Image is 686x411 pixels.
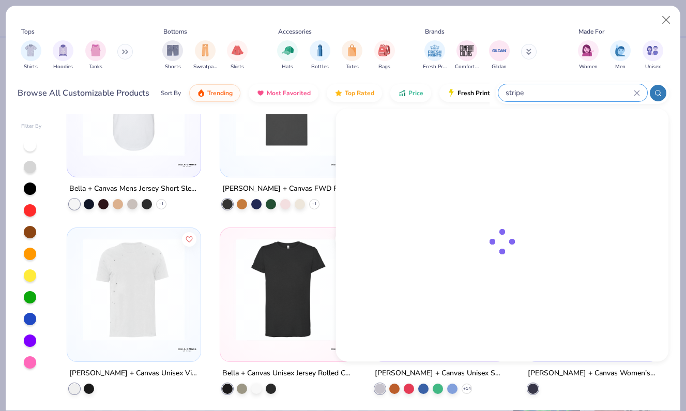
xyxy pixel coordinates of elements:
div: Browse All Customizable Products [18,87,149,99]
button: filter button [227,40,248,71]
button: filter button [310,40,330,71]
span: Unisex [645,63,661,71]
button: filter button [455,40,479,71]
div: Bella + Canvas Unisex Jersey Rolled Cuff Tee [222,367,352,379]
div: Filter By [21,123,42,130]
img: Fresh Prints Image [427,43,443,58]
button: Close [657,10,676,30]
span: Men [615,63,626,71]
div: Bella + Canvas Mens Jersey Short Sleeve Tee With Curved Hem [69,182,199,195]
img: flash.gif [447,89,455,97]
span: Sweatpants [193,63,217,71]
div: filter for Men [610,40,631,71]
button: filter button [277,40,298,71]
button: filter button [85,40,106,71]
div: Sort By [161,88,181,98]
span: Tanks [89,63,102,71]
span: Gildan [492,63,507,71]
div: filter for Unisex [643,40,663,71]
img: Gildan Image [492,43,507,58]
span: Hoodies [53,63,73,71]
img: Shorts Image [167,44,179,56]
div: [PERSON_NAME] + Canvas FWD Fashion Heavyweight Street Tee [222,182,352,195]
div: Accessories [278,27,312,36]
img: Skirts Image [232,44,243,56]
div: filter for Sweatpants [193,40,217,71]
span: Hats [282,63,293,71]
div: Brands [425,27,445,36]
div: filter for Bags [374,40,395,71]
img: f3578044-5347-4f5b-bee1-96e6609b0b28 [231,54,343,156]
img: Comfort Colors Image [459,43,475,58]
span: + 1 [312,201,317,207]
div: filter for Tanks [85,40,106,71]
span: Comfort Colors [455,63,479,71]
span: Fresh Prints Flash [458,89,511,97]
div: filter for Comfort Colors [455,40,479,71]
img: Unisex Image [647,44,659,56]
input: Try "T-Shirt" [505,87,634,99]
img: trending.gif [197,89,205,97]
img: Shirts Image [25,44,37,56]
span: Skirts [231,63,244,71]
button: filter button [489,40,510,71]
button: Trending [189,84,240,102]
span: Shirts [24,63,38,71]
button: Like [182,232,196,246]
img: Tanks Image [90,44,101,56]
span: Fresh Prints [423,63,447,71]
img: Hats Image [282,44,294,56]
img: TopRated.gif [334,89,343,97]
div: [PERSON_NAME] + Canvas Women’s Flowy 2x1 Ribbed Long Sleeve Tee [528,367,657,379]
img: 02eaf2af-44d4-4f80-89e8-504bc971bcda [231,238,343,340]
img: Men Image [615,44,626,56]
button: filter button [21,40,41,71]
span: Price [408,89,423,97]
button: filter button [193,40,217,71]
img: 5583e1a5-1748-4764-8917-d76111a7309c [78,238,190,340]
button: filter button [342,40,362,71]
span: Shorts [165,63,181,71]
div: [PERSON_NAME] + Canvas Unisex Vintage Distressed Tee [69,367,199,379]
span: + 14 [463,385,471,391]
div: filter for Women [578,40,599,71]
div: [PERSON_NAME] + Canvas Unisex Sueded Tee [375,367,504,379]
button: Most Favorited [249,84,318,102]
span: Trending [207,89,233,97]
button: filter button [423,40,447,71]
div: filter for Bottles [310,40,330,71]
button: Like [335,232,349,246]
div: Tops [21,27,35,36]
button: filter button [610,40,631,71]
button: filter button [578,40,599,71]
button: filter button [162,40,183,71]
img: Sweatpants Image [200,44,211,56]
img: Bella + Canvas logo [329,339,350,359]
span: Most Favorited [267,89,311,97]
span: Women [579,63,598,71]
img: Women Image [582,44,594,56]
img: Bella + Canvas logo [177,154,197,175]
img: f4c9d605-43be-4386-b3c4-f800afdafc1d [78,54,190,156]
img: Totes Image [346,44,358,56]
div: Made For [578,27,604,36]
img: most_fav.gif [256,89,265,97]
button: filter button [643,40,663,71]
img: Bags Image [378,44,390,56]
span: Bottles [311,63,329,71]
img: Bella + Canvas logo [329,154,350,175]
div: Bottoms [163,27,187,36]
span: Bags [378,63,390,71]
img: Bottles Image [314,44,326,56]
span: + 1 [159,201,164,207]
div: filter for Skirts [227,40,248,71]
div: filter for Shirts [21,40,41,71]
img: Bella + Canvas logo [177,339,197,359]
div: filter for Gildan [489,40,510,71]
span: Top Rated [345,89,374,97]
button: Price [390,84,431,102]
span: Totes [346,63,359,71]
button: Fresh Prints Flash [439,84,559,102]
div: filter for Hoodies [53,40,73,71]
div: filter for Shorts [162,40,183,71]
